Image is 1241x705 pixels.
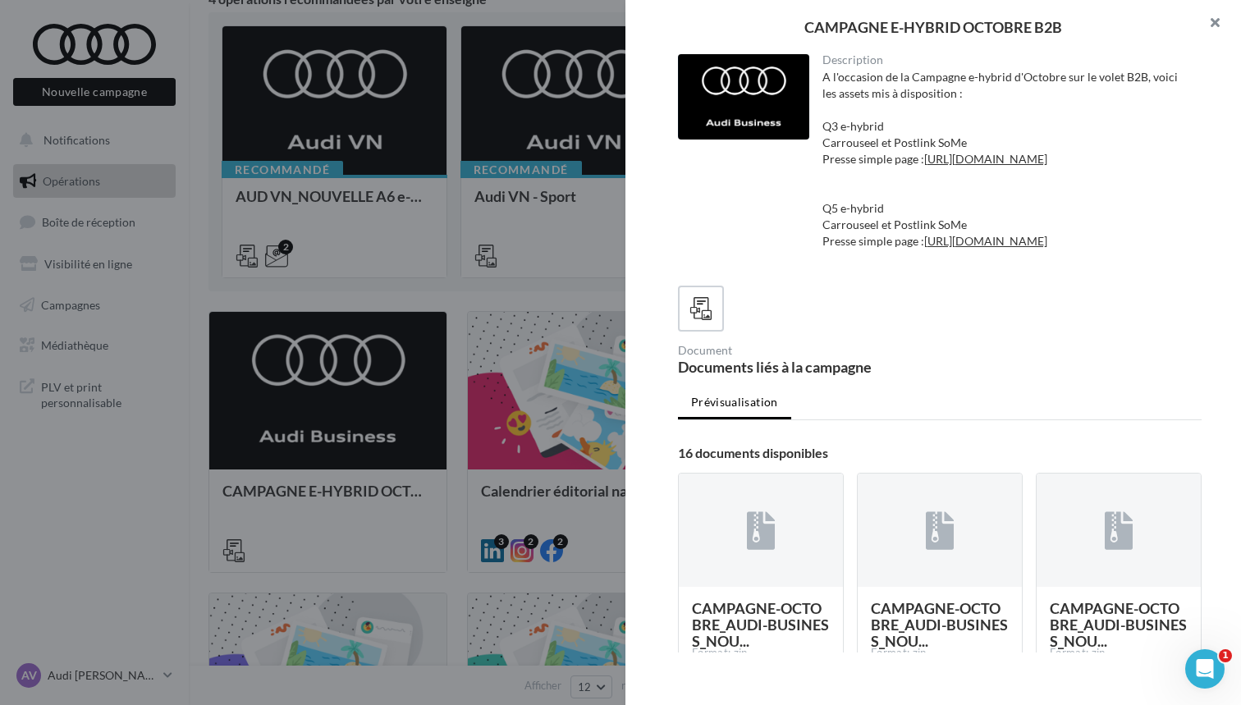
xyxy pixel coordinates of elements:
a: [URL][DOMAIN_NAME] [924,152,1047,166]
div: Format: zip [871,646,1009,661]
div: Description [822,54,1189,66]
div: Format: zip [1050,646,1188,661]
a: [URL][DOMAIN_NAME] [924,234,1047,248]
div: CAMPAGNE E-HYBRID OCTOBRE B2B [652,20,1215,34]
div: A l'occasion de la Campagne e-hybrid d'Octobre sur le volet B2B, voici les assets mis à dispositi... [822,69,1189,266]
span: CAMPAGNE-OCTOBRE_AUDI-BUSINESS_NOU... [692,599,829,650]
span: CAMPAGNE-OCTOBRE_AUDI-BUSINESS_NOU... [871,599,1008,650]
div: 16 documents disponibles [678,446,1202,460]
span: CAMPAGNE-OCTOBRE_AUDI-BUSINESS_NOU... [1050,599,1187,650]
div: Format: zip [692,646,830,661]
iframe: Intercom live chat [1185,649,1225,689]
span: 1 [1219,649,1232,662]
div: Documents liés à la campagne [678,359,933,374]
div: Document [678,345,933,356]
